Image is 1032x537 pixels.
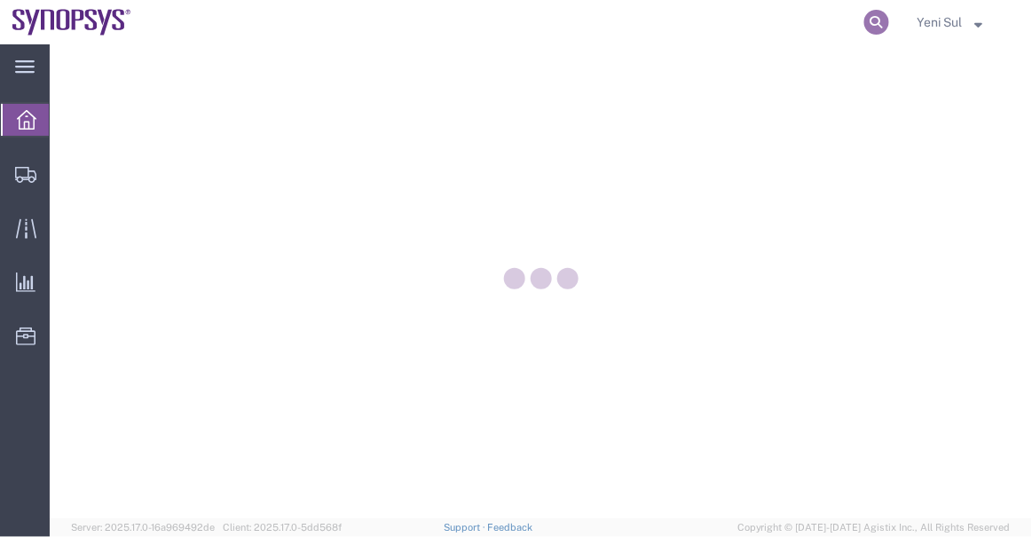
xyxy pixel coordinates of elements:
a: Support [444,522,488,533]
span: Yeni Sul [918,12,963,32]
span: Copyright © [DATE]-[DATE] Agistix Inc., All Rights Reserved [737,520,1011,535]
img: logo [12,9,131,36]
button: Yeni Sul [917,12,1007,33]
a: Feedback [488,522,533,533]
span: Server: 2025.17.0-16a969492de [71,522,215,533]
span: Client: 2025.17.0-5dd568f [223,522,342,533]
